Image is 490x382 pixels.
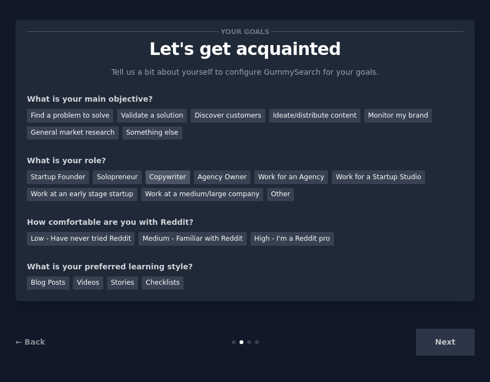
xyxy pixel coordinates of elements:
[141,188,263,202] div: Work at a medium/large company
[107,276,138,290] div: Stories
[27,109,113,123] div: Find a problem to solve
[27,232,135,246] div: Low - Have never tried Reddit
[254,170,328,184] div: Work for an Agency
[27,217,463,228] div: How comfortable are you with Reddit?
[194,170,250,184] div: Agency Owner
[269,109,360,123] div: Ideate/distribute content
[27,93,463,105] div: What is your main objective?
[27,40,463,59] p: Let's get acquainted
[27,126,119,140] div: General market research
[93,170,141,184] div: Solopreneur
[107,67,383,78] p: Tell us a bit about yourself to configure GummySearch for your goals.
[27,170,89,184] div: Startup Founder
[27,261,463,273] div: What is your preferred learning style?
[27,276,69,290] div: Blog Posts
[250,232,334,246] div: High - I'm a Reddit pro
[27,188,137,202] div: Work at an early stage startup
[73,276,103,290] div: Videos
[364,109,432,123] div: Monitor my brand
[117,109,187,123] div: Validate a solution
[122,126,182,140] div: Something else
[267,188,294,202] div: Other
[332,170,425,184] div: Work for a Startup Studio
[27,155,463,167] div: What is your role?
[219,26,271,37] span: Your goals
[142,276,183,290] div: Checklists
[138,232,246,246] div: Medium - Familiar with Reddit
[15,337,45,346] a: ← Back
[191,109,265,123] div: Discover customers
[146,170,190,184] div: Copywriter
